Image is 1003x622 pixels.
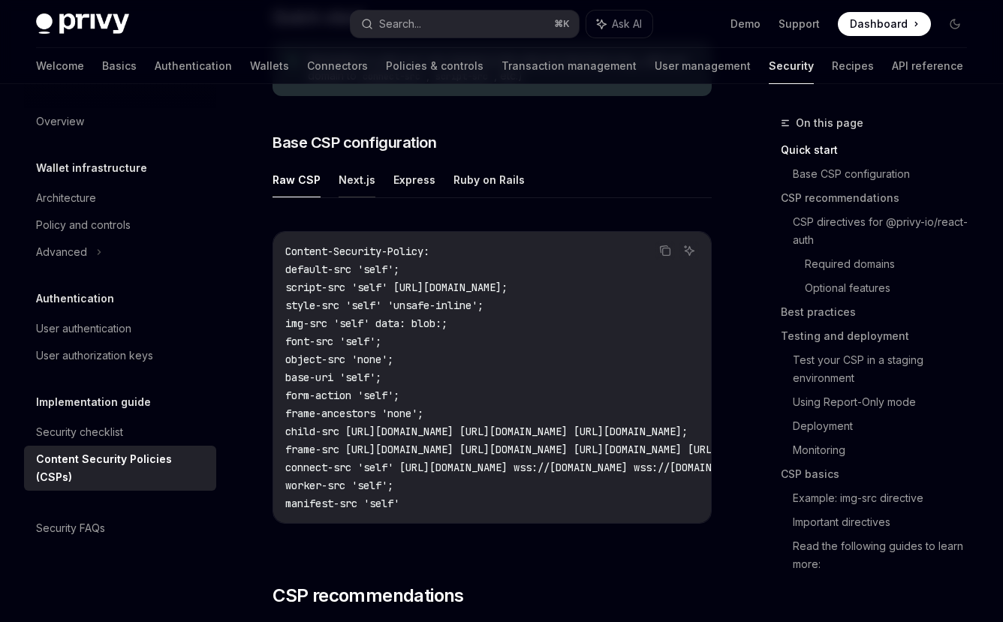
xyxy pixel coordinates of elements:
[24,315,216,342] a: User authentication
[793,486,979,510] a: Example: img-src directive
[386,48,483,84] a: Policies & controls
[307,48,368,84] a: Connectors
[781,138,979,162] a: Quick start
[285,479,393,492] span: worker-src 'self';
[273,584,464,608] span: CSP recommendations
[36,14,129,35] img: dark logo
[36,113,84,131] div: Overview
[24,515,216,542] a: Security FAQs
[586,11,652,38] button: Ask AI
[793,348,979,390] a: Test your CSP in a staging environment
[793,534,979,576] a: Read the following guides to learn more:
[285,443,802,456] span: frame-src [URL][DOMAIN_NAME] [URL][DOMAIN_NAME] [URL][DOMAIN_NAME] [URL][DOMAIN_NAME];
[36,290,114,308] h5: Authentication
[24,185,216,212] a: Architecture
[838,12,931,36] a: Dashboard
[36,320,131,338] div: User authentication
[769,48,814,84] a: Security
[36,347,153,365] div: User authorization keys
[655,48,751,84] a: User management
[943,12,967,36] button: Toggle dark mode
[379,15,421,33] div: Search...
[793,510,979,534] a: Important directives
[36,423,123,441] div: Security checklist
[285,497,399,510] span: manifest-src 'self'
[793,438,979,462] a: Monitoring
[730,17,761,32] a: Demo
[850,17,908,32] span: Dashboard
[24,419,216,446] a: Security checklist
[805,276,979,300] a: Optional features
[796,114,863,132] span: On this page
[250,48,289,84] a: Wallets
[655,241,675,260] button: Copy the contents from the code block
[102,48,137,84] a: Basics
[501,48,637,84] a: Transaction management
[781,324,979,348] a: Testing and deployment
[285,371,381,384] span: base-uri 'self';
[285,335,381,348] span: font-src 'self';
[351,11,580,38] button: Search...⌘K
[285,281,508,294] span: script-src 'self' [URL][DOMAIN_NAME];
[285,299,483,312] span: style-src 'self' 'unsafe-inline';
[285,407,423,420] span: frame-ancestors 'none';
[24,446,216,491] a: Content Security Policies (CSPs)
[36,48,84,84] a: Welcome
[36,450,207,486] div: Content Security Policies (CSPs)
[832,48,874,84] a: Recipes
[285,425,688,438] span: child-src [URL][DOMAIN_NAME] [URL][DOMAIN_NAME] [URL][DOMAIN_NAME];
[36,243,87,261] div: Advanced
[793,414,979,438] a: Deployment
[781,300,979,324] a: Best practices
[793,390,979,414] a: Using Report-Only mode
[285,389,399,402] span: form-action 'self';
[24,342,216,369] a: User authorization keys
[285,263,399,276] span: default-src 'self';
[805,252,979,276] a: Required domains
[393,162,435,197] button: Express
[554,18,570,30] span: ⌘ K
[781,186,979,210] a: CSP recommendations
[339,162,375,197] button: Next.js
[36,393,151,411] h5: Implementation guide
[36,159,147,177] h5: Wallet infrastructure
[273,162,321,197] button: Raw CSP
[285,353,393,366] span: object-src 'none';
[453,162,525,197] button: Ruby on Rails
[793,210,979,252] a: CSP directives for @privy-io/react-auth
[24,108,216,135] a: Overview
[612,17,642,32] span: Ask AI
[679,241,699,260] button: Ask AI
[285,317,447,330] span: img-src 'self' data: blob:;
[273,132,436,153] span: Base CSP configuration
[36,519,105,537] div: Security FAQs
[779,17,820,32] a: Support
[24,212,216,239] a: Policy and controls
[285,245,429,258] span: Content-Security-Policy:
[36,189,96,207] div: Architecture
[793,162,979,186] a: Base CSP configuration
[892,48,963,84] a: API reference
[781,462,979,486] a: CSP basics
[155,48,232,84] a: Authentication
[36,216,131,234] div: Policy and controls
